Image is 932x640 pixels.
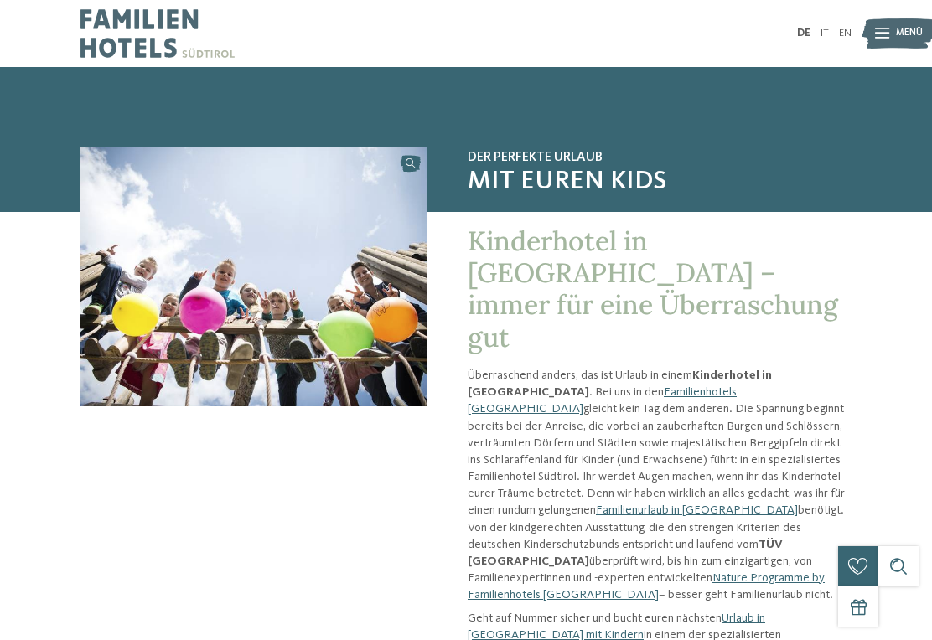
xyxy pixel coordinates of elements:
span: mit euren Kids [468,166,852,198]
span: Kinderhotel in [GEOGRAPHIC_DATA] – immer für eine Überraschung gut [468,224,838,354]
img: Kinderhotel in Südtirol für Spiel, Spaß und Action [80,147,427,406]
a: DE [797,28,810,39]
a: EN [839,28,852,39]
p: Überraschend anders, das ist Urlaub in einem . Bei uns in den gleicht kein Tag dem anderen. Die S... [468,367,852,603]
span: Der perfekte Urlaub [468,150,852,166]
a: Familienurlaub in [GEOGRAPHIC_DATA] [596,504,798,516]
strong: TÜV [GEOGRAPHIC_DATA] [468,539,783,567]
a: IT [821,28,829,39]
span: Menü [896,27,923,40]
